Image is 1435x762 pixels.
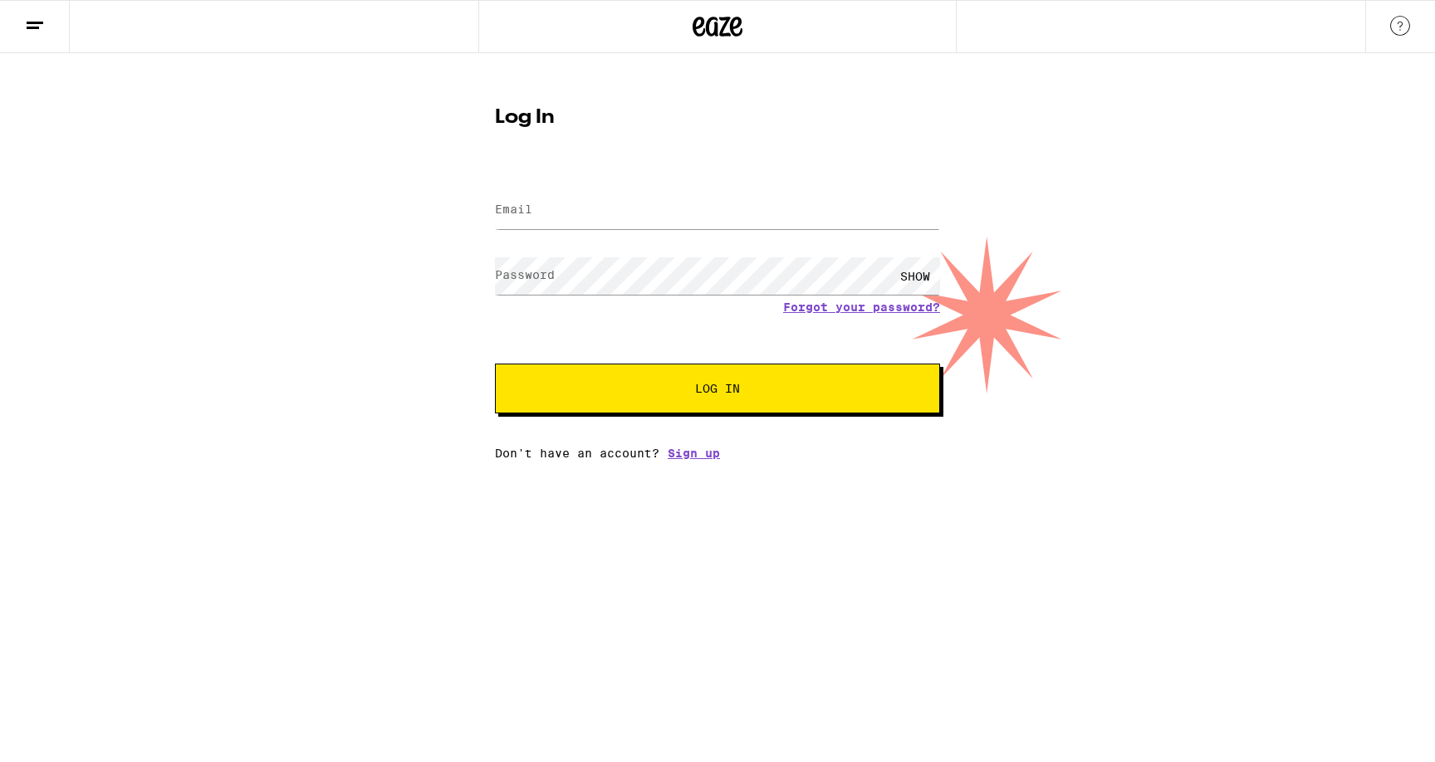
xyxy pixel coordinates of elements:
[495,447,940,460] div: Don't have an account?
[495,203,532,216] label: Email
[668,447,720,460] a: Sign up
[890,257,940,295] div: SHOW
[695,383,740,394] span: Log In
[495,268,555,281] label: Password
[783,300,940,314] a: Forgot your password?
[495,108,940,128] h1: Log In
[495,364,940,413] button: Log In
[495,192,940,229] input: Email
